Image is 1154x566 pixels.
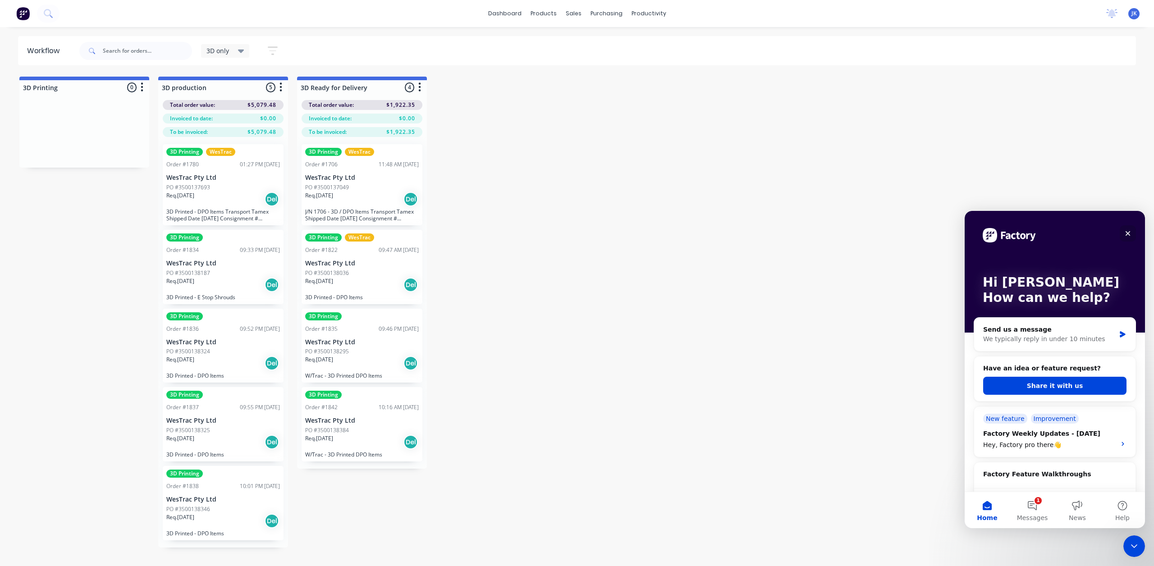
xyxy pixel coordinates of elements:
[305,312,342,320] div: 3D Printing
[305,160,338,169] div: Order #1706
[305,356,333,364] p: Req. [DATE]
[305,403,338,411] div: Order #1842
[166,183,210,192] p: PO #3500137693
[265,356,279,370] div: Del
[305,183,349,192] p: PO #3500137049
[166,451,280,458] p: 3D Printed - DPO Items
[305,260,419,267] p: WesTrac Pty Ltd
[166,356,194,364] p: Req. [DATE]
[305,277,333,285] p: Req. [DATE]
[305,426,349,434] p: PO #3500138384
[345,148,374,156] div: WesTrac
[403,192,418,206] div: Del
[166,148,203,156] div: 3D Printing
[302,230,422,304] div: 3D PrintingWesTracOrder #182209:47 AM [DATE]WesTrac Pty LtdPO #3500138036Req.[DATE]Del3D Printed ...
[163,309,284,383] div: 3D PrintingOrder #183609:52 PM [DATE]WesTrac Pty LtdPO #3500138324Req.[DATE]Del3D Printed - DPO I...
[166,391,203,399] div: 3D Printing
[27,46,64,56] div: Workflow
[586,7,627,20] div: purchasing
[305,338,419,346] p: WesTrac Pty Ltd
[305,208,419,222] p: J/N 1706 - 3D / DPO Items Transport Tamex Shipped Date [DATE] Consignment # HUSH200081
[305,269,349,277] p: PO #3500138036
[166,417,280,424] p: WesTrac Pty Ltd
[305,174,419,182] p: WesTrac Pty Ltd
[386,101,415,109] span: $1,922.35
[265,278,279,292] div: Del
[305,391,342,399] div: 3D Printing
[16,7,30,20] img: Factory
[305,148,342,156] div: 3D Printing
[399,114,415,123] span: $0.00
[166,434,194,443] p: Req. [DATE]
[166,312,203,320] div: 3D Printing
[302,387,422,461] div: 3D PrintingOrder #184210:16 AM [DATE]WesTrac Pty LtdPO #3500138384Req.[DATE]DelW/Trac - 3D Printe...
[163,466,284,540] div: 3D PrintingOrder #183810:01 PM [DATE]WesTrac Pty LtdPO #3500138346Req.[DATE]Del3D Printed - DPO I...
[247,101,276,109] span: $5,079.48
[305,451,419,458] p: W/Trac - 3D Printed DPO Items
[403,278,418,292] div: Del
[309,101,354,109] span: Total order value:
[260,114,276,123] span: $0.00
[305,417,419,424] p: WesTrac Pty Ltd
[166,160,199,169] div: Order #1780
[166,208,280,222] p: 3D Printed - DPO Items Transport Tamex Shipped Date [DATE] Consignment # HUSH200078
[166,482,199,490] div: Order #1838
[170,128,208,136] span: To be invoiced:
[627,7,671,20] div: productivity
[166,192,194,200] p: Req. [DATE]
[240,160,280,169] div: 01:27 PM [DATE]
[166,372,280,379] p: 3D Printed - DPO Items
[170,114,213,123] span: Invoiced to date:
[166,277,194,285] p: Req. [DATE]
[1131,9,1137,18] span: JK
[309,128,347,136] span: To be invoiced:
[166,505,210,513] p: PO #3500138346
[305,294,419,301] p: 3D Printed - DPO Items
[305,246,338,254] div: Order #1822
[166,338,280,346] p: WesTrac Pty Ltd
[170,101,215,109] span: Total order value:
[166,246,199,254] div: Order #1834
[240,482,280,490] div: 10:01 PM [DATE]
[240,246,280,254] div: 09:33 PM [DATE]
[240,325,280,333] div: 09:52 PM [DATE]
[484,7,526,20] a: dashboard
[379,403,419,411] div: 10:16 AM [DATE]
[403,435,418,449] div: Del
[247,128,276,136] span: $5,079.48
[265,192,279,206] div: Del
[305,192,333,200] p: Req. [DATE]
[345,233,374,242] div: WesTrac
[103,42,192,60] input: Search for orders...
[206,46,229,55] span: 3D only
[403,356,418,370] div: Del
[166,233,203,242] div: 3D Printing
[305,372,419,379] p: W/Trac - 3D Printed DPO Items
[166,426,210,434] p: PO #3500138325
[305,434,333,443] p: Req. [DATE]
[379,325,419,333] div: 09:46 PM [DATE]
[379,246,419,254] div: 09:47 AM [DATE]
[166,260,280,267] p: WesTrac Pty Ltd
[163,230,284,304] div: 3D PrintingOrder #183409:33 PM [DATE]WesTrac Pty LtdPO #3500138187Req.[DATE]Del3D Printed - E Sto...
